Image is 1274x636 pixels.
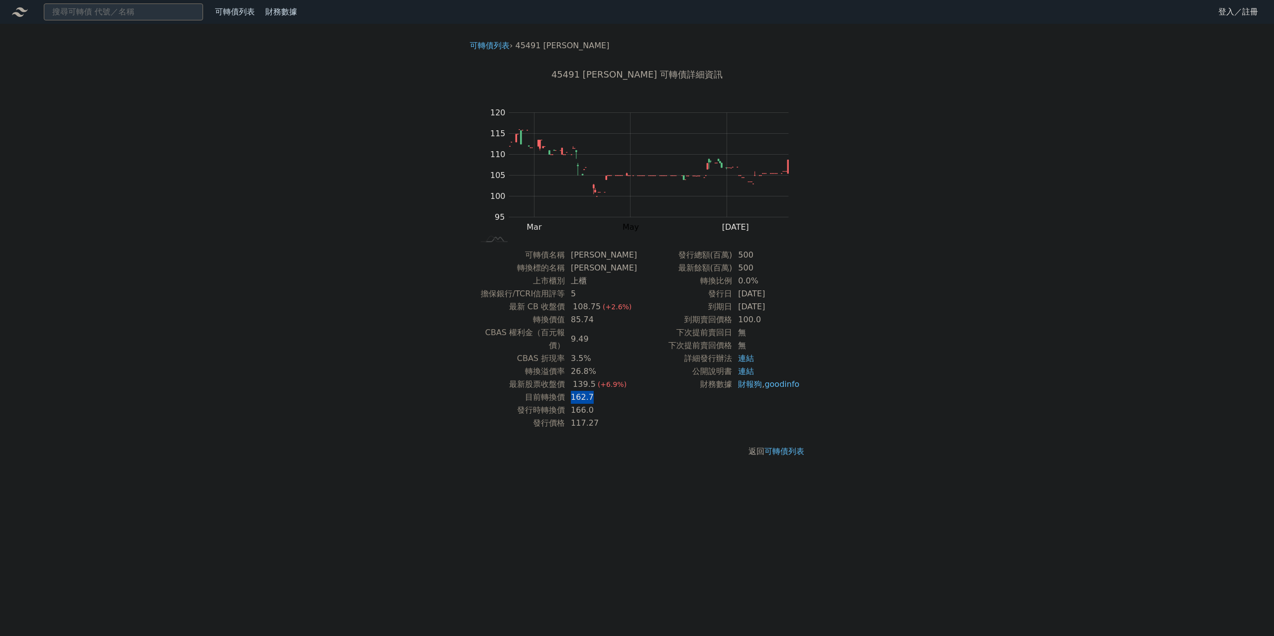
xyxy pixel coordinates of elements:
[474,262,565,274] td: 轉換標的名稱
[764,447,804,456] a: 可轉債列表
[490,171,506,180] tspan: 105
[215,7,255,16] a: 可轉債列表
[637,352,732,365] td: 詳細發行辦法
[565,365,637,378] td: 26.8%
[462,446,812,457] p: 返回
[474,352,565,365] td: CBAS 折現率
[637,300,732,313] td: 到期日
[565,274,637,287] td: 上櫃
[565,417,637,430] td: 117.27
[474,287,565,300] td: 擔保銀行/TCRI信用評等
[732,326,800,339] td: 無
[565,313,637,326] td: 85.74
[485,108,804,232] g: Chart
[565,352,637,365] td: 3.5%
[623,222,639,232] tspan: May
[598,380,627,388] span: (+6.9%)
[732,300,800,313] td: [DATE]
[637,378,732,391] td: 財務數據
[732,249,800,262] td: 500
[474,326,565,352] td: CBAS 權利金（百元報價）
[474,274,565,287] td: 上市櫃別
[637,326,732,339] td: 下次提前賣回日
[637,287,732,300] td: 發行日
[738,354,754,363] a: 連結
[738,366,754,376] a: 連結
[565,326,637,352] td: 9.49
[565,287,637,300] td: 5
[490,191,506,201] tspan: 100
[732,378,800,391] td: ,
[490,129,506,138] tspan: 115
[1210,4,1266,20] a: 登入／註冊
[495,212,505,222] tspan: 95
[732,274,800,287] td: 0.0%
[265,7,297,16] a: 財務數據
[637,365,732,378] td: 公開說明書
[738,379,762,389] a: 財報狗
[490,150,506,159] tspan: 110
[474,249,565,262] td: 可轉債名稱
[571,378,598,391] div: 139.5
[637,262,732,274] td: 最新餘額(百萬)
[44,3,203,20] input: 搜尋可轉債 代號／名稱
[474,391,565,404] td: 目前轉換價
[490,108,506,117] tspan: 120
[722,222,749,232] tspan: [DATE]
[732,262,800,274] td: 500
[565,404,637,417] td: 166.0
[637,249,732,262] td: 發行總額(百萬)
[732,287,800,300] td: [DATE]
[470,41,510,50] a: 可轉債列表
[516,40,610,52] li: 45491 [PERSON_NAME]
[637,313,732,326] td: 到期賣回價格
[637,274,732,287] td: 轉換比例
[474,378,565,391] td: 最新股票收盤價
[470,40,513,52] li: ›
[565,249,637,262] td: [PERSON_NAME]
[474,313,565,326] td: 轉換價值
[474,300,565,313] td: 最新 CB 收盤價
[527,222,542,232] tspan: Mar
[474,417,565,430] td: 發行價格
[603,303,632,311] span: (+2.6%)
[565,262,637,274] td: [PERSON_NAME]
[565,391,637,404] td: 162.7
[474,365,565,378] td: 轉換溢價率
[474,404,565,417] td: 發行時轉換價
[462,68,812,82] h1: 45491 [PERSON_NAME] 可轉債詳細資訊
[764,379,799,389] a: goodinfo
[732,313,800,326] td: 100.0
[637,339,732,352] td: 下次提前賣回價格
[732,339,800,352] td: 無
[509,130,788,196] g: Series
[571,300,603,313] div: 108.75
